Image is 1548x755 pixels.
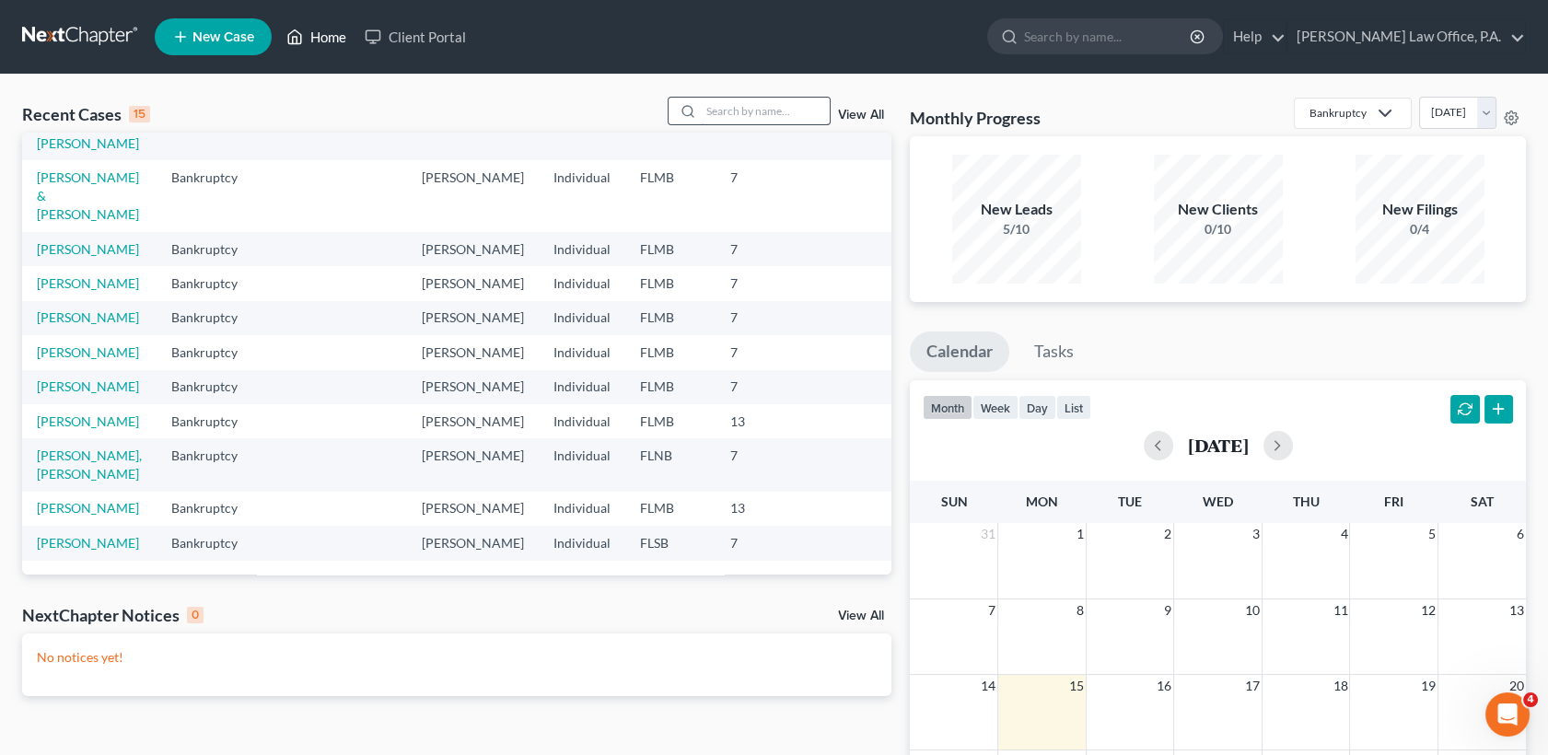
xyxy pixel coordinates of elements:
a: [PERSON_NAME] Law Office, P.A. [1287,20,1525,53]
button: list [1056,395,1091,420]
td: Bankruptcy [157,160,272,231]
td: Individual [539,266,625,300]
td: FLMB [625,492,716,526]
span: 3 [1251,523,1262,545]
a: [PERSON_NAME] [37,500,139,516]
span: 2 [1162,523,1173,545]
td: 7 [716,301,808,335]
td: Bankruptcy [157,232,272,266]
td: [PERSON_NAME] [407,438,539,491]
a: View All [838,109,884,122]
td: 7 [716,232,808,266]
td: Individual [539,404,625,438]
span: Mon [1026,494,1058,509]
span: 9 [1162,599,1173,621]
td: 7 [716,526,808,560]
a: [PERSON_NAME] [37,241,139,257]
a: [PERSON_NAME] [37,275,139,291]
a: [PERSON_NAME] [37,309,139,325]
td: 13 [716,492,808,526]
td: Individual [539,301,625,335]
h2: [DATE] [1188,436,1249,455]
span: Wed [1203,494,1233,509]
td: [PERSON_NAME] [407,160,539,231]
div: NextChapter Notices [22,604,204,626]
td: Individual [539,526,625,560]
span: 13 [1507,599,1526,621]
span: 6 [1515,523,1526,545]
td: [PERSON_NAME] [407,301,539,335]
span: 8 [1075,599,1086,621]
td: Bankruptcy [157,370,272,404]
a: [PERSON_NAME] [37,535,139,551]
td: FLMB [625,232,716,266]
div: 0/10 [1154,220,1283,238]
p: No notices yet! [37,648,877,667]
a: Help [1224,20,1286,53]
a: [PERSON_NAME], [PERSON_NAME] [37,447,142,482]
td: [PERSON_NAME] [407,370,539,404]
span: Tue [1118,494,1142,509]
td: FLMB [625,404,716,438]
span: 4 [1523,692,1538,707]
td: [PERSON_NAME] [407,526,539,560]
button: week [972,395,1018,420]
td: [PERSON_NAME] [407,266,539,300]
div: Bankruptcy [1309,105,1367,121]
a: Client Portal [355,20,475,53]
a: Home [277,20,355,53]
a: [PERSON_NAME] [37,378,139,394]
div: New Clients [1154,199,1283,220]
td: 7 [716,438,808,491]
td: FLMB [625,301,716,335]
td: Bankruptcy [157,266,272,300]
span: 11 [1331,599,1349,621]
td: [PERSON_NAME] [407,404,539,438]
td: 13 [716,404,808,438]
td: 7 [716,370,808,404]
button: month [923,395,972,420]
td: Individual [539,492,625,526]
td: Bankruptcy [157,526,272,560]
div: 0/4 [1356,220,1484,238]
span: 19 [1419,675,1437,697]
td: Bankruptcy [157,404,272,438]
a: [PERSON_NAME] & [PERSON_NAME] [37,99,139,151]
a: [PERSON_NAME] & [PERSON_NAME] [37,169,139,222]
td: Bankruptcy [157,301,272,335]
td: FLMB [625,335,716,369]
td: Bankruptcy [157,438,272,491]
div: 15 [129,106,150,122]
div: New Filings [1356,199,1484,220]
td: FLSB [625,526,716,560]
a: View All [838,610,884,622]
span: 31 [979,523,997,545]
a: Tasks [1018,331,1090,372]
a: Calendar [910,331,1009,372]
td: [PERSON_NAME] [407,232,539,266]
td: Individual [539,335,625,369]
a: [PERSON_NAME] [37,344,139,360]
td: 7 [716,335,808,369]
td: Individual [539,160,625,231]
span: 17 [1243,675,1262,697]
span: 10 [1243,599,1262,621]
td: Bankruptcy [157,492,272,526]
span: 5 [1426,523,1437,545]
span: 12 [1419,599,1437,621]
td: Individual [539,370,625,404]
td: Individual [539,232,625,266]
span: 20 [1507,675,1526,697]
span: 7 [986,599,997,621]
span: 16 [1155,675,1173,697]
td: FLMB [625,370,716,404]
h3: Monthly Progress [910,107,1041,129]
span: 14 [979,675,997,697]
div: 0 [187,607,204,623]
td: FLMB [625,266,716,300]
div: New Leads [952,199,1081,220]
input: Search by name... [1024,19,1193,53]
td: Bankruptcy [157,335,272,369]
div: Recent Cases [22,103,150,125]
span: Fri [1384,494,1403,509]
